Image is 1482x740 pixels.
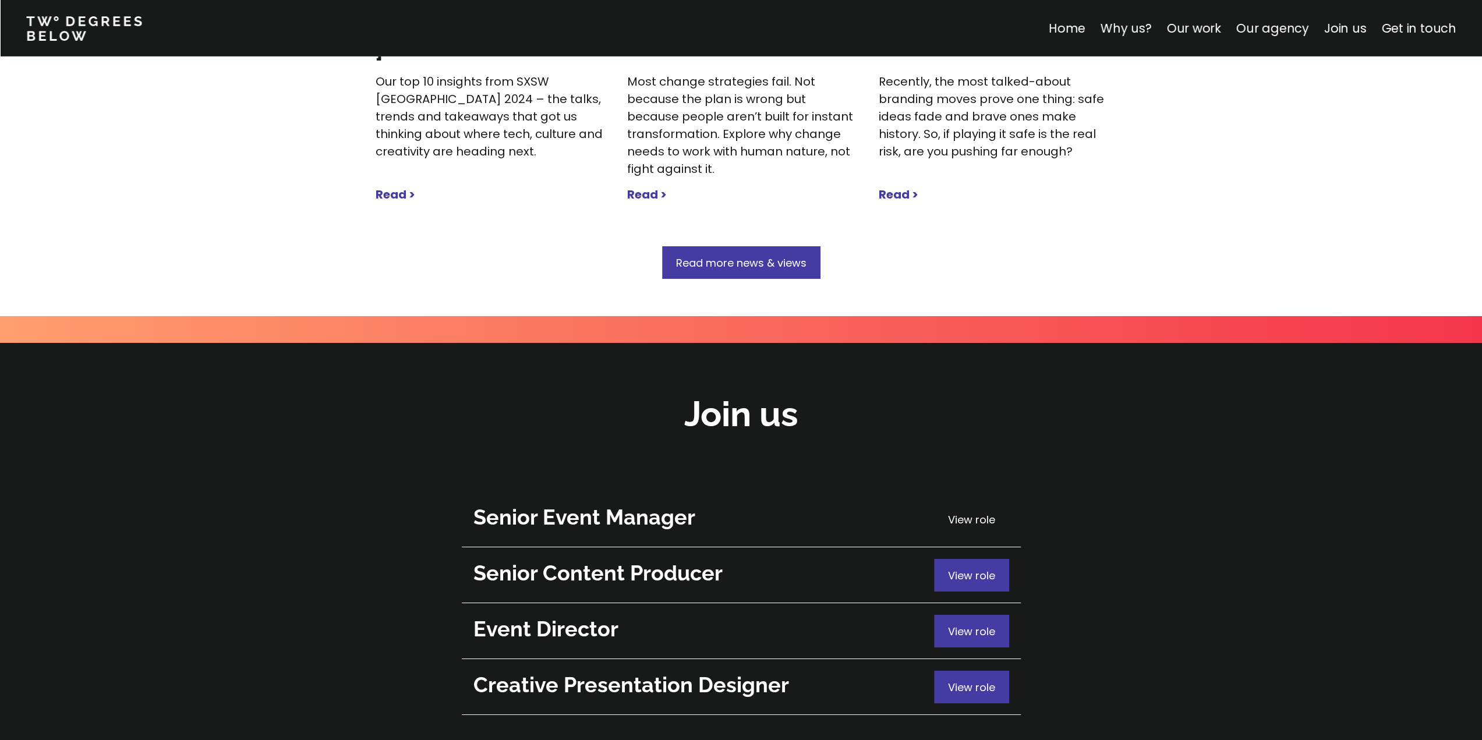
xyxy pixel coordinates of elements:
[462,547,1021,603] a: View role
[627,73,855,178] a: Most change strategies fail. Not because the plan is wrong but because people aren’t built for in...
[462,491,1021,547] a: View role
[1381,20,1456,37] a: Get in touch
[462,603,1021,659] a: View role
[1166,20,1221,37] a: Our work
[376,246,1107,279] a: Read more news & views
[376,186,604,203] a: Read >
[473,615,928,643] h2: Event Director
[627,186,855,203] a: Read >
[1100,20,1151,37] a: Why us?
[473,503,928,532] h2: Senior Event Manager
[1236,20,1308,37] a: Our agency
[1324,20,1366,37] a: Join us
[879,73,1107,160] a: Recently, the most talked-about branding moves prove one thing: safe ideas fade and brave ones ma...
[1048,20,1085,37] a: Home
[879,186,918,203] strong: Read >
[948,624,995,639] span: View role
[376,186,415,203] strong: Read >
[684,391,798,438] h2: Join us
[948,512,995,527] span: View role
[462,659,1021,715] a: View role
[473,671,928,699] h2: Creative Presentation Designer
[879,186,1107,203] a: Read >
[948,568,995,583] span: View role
[627,186,667,203] strong: Read >
[473,559,928,587] h2: Senior Content Producer
[376,73,604,160] a: Our top 10 insights from SXSW [GEOGRAPHIC_DATA] 2024 – the talks, trends and takeaways that got u...
[948,680,995,695] span: View role
[676,256,807,270] span: Read more news & views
